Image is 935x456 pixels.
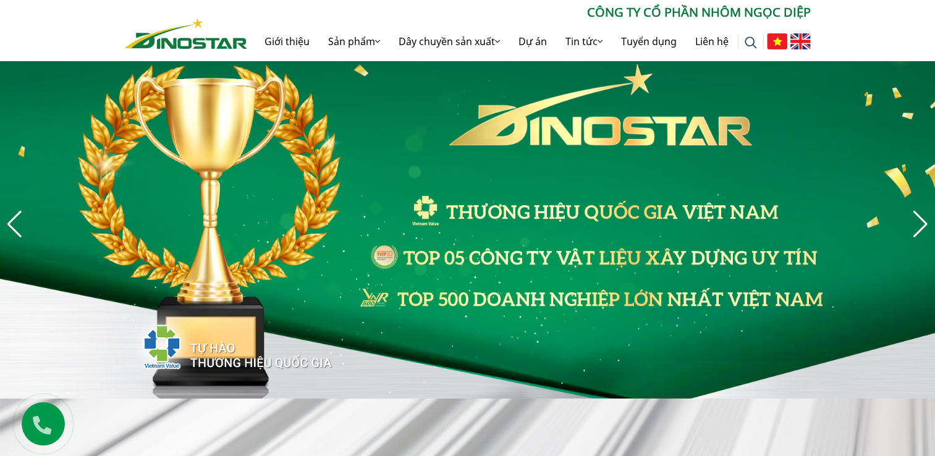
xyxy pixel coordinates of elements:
a: Giới thiệu [255,22,319,61]
img: search [745,36,757,49]
a: Tuyển dụng [612,22,686,61]
img: thqg [106,302,334,386]
img: Tiếng Việt [767,33,787,49]
img: Nhôm Dinostar [125,18,247,49]
a: Dự án [509,22,556,61]
a: Dây chuyền sản xuất [389,22,509,61]
img: English [790,33,811,49]
p: CÔNG TY CỔ PHẦN NHÔM NGỌC DIỆP [247,3,811,22]
a: Liên hệ [686,22,738,61]
div: Next slide [912,211,929,238]
a: Nhôm Dinostar [125,15,247,48]
a: Sản phẩm [319,22,389,61]
a: Tin tức [556,22,612,61]
div: Previous slide [6,211,23,238]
